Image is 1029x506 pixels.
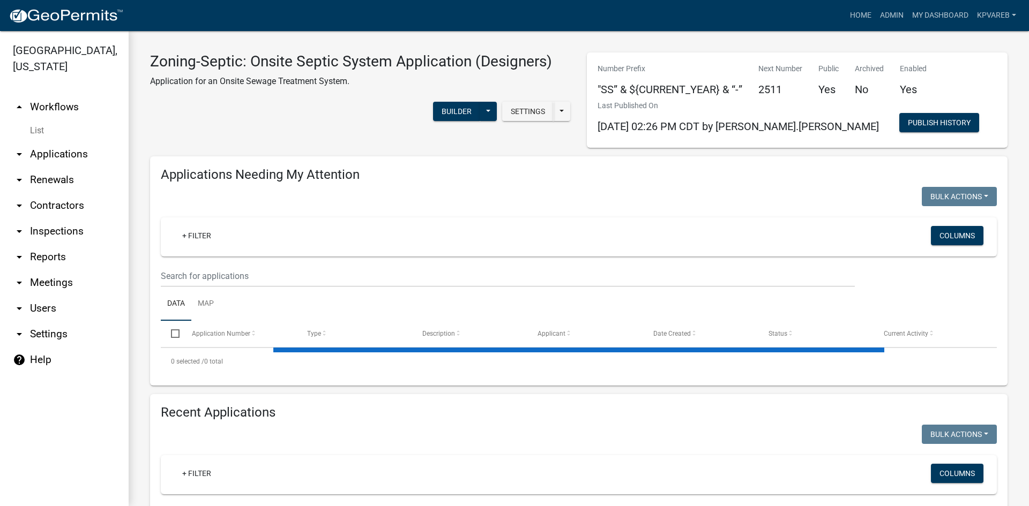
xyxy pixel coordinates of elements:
div: 0 total [161,348,997,375]
datatable-header-cell: Applicant [527,321,643,346]
datatable-header-cell: Type [297,321,412,346]
span: Applicant [538,330,565,337]
i: help [13,353,26,366]
button: Columns [931,464,983,483]
i: arrow_drop_down [13,328,26,341]
a: Map [191,287,220,321]
button: Builder [433,102,480,121]
i: arrow_drop_down [13,148,26,161]
a: My Dashboard [908,5,973,26]
span: Status [769,330,787,337]
a: kpvareb [973,5,1020,26]
span: Type [307,330,321,337]
p: Next Number [758,63,802,74]
h5: Yes [900,83,927,96]
a: Home [846,5,876,26]
h5: Yes [818,83,839,96]
h5: "SS” & ${CURRENT_YEAR} & “-” [598,83,742,96]
datatable-header-cell: Select [161,321,181,346]
p: Number Prefix [598,63,742,74]
h5: 2511 [758,83,802,96]
datatable-header-cell: Description [412,321,527,346]
span: Description [422,330,455,337]
input: Search for applications [161,265,855,287]
h4: Applications Needing My Attention [161,167,997,183]
button: Bulk Actions [922,425,997,444]
span: 0 selected / [171,358,204,365]
button: Columns [931,226,983,245]
h3: Zoning-Septic: Onsite Septic System Application (Designers) [150,52,552,71]
i: arrow_drop_down [13,251,26,263]
span: [DATE] 02:26 PM CDT by [PERSON_NAME].[PERSON_NAME] [598,120,879,133]
i: arrow_drop_up [13,101,26,114]
i: arrow_drop_down [13,173,26,186]
a: Data [161,287,191,321]
button: Publish History [899,113,979,132]
span: Date Created [653,330,691,337]
button: Settings [502,102,554,121]
p: Last Published On [598,100,879,111]
i: arrow_drop_down [13,225,26,238]
p: Application for an Onsite Sewage Treatment System. [150,75,552,88]
datatable-header-cell: Current Activity [874,321,989,346]
i: arrow_drop_down [13,199,26,212]
i: arrow_drop_down [13,302,26,315]
span: Current Activity [884,330,928,337]
p: Enabled [900,63,927,74]
i: arrow_drop_down [13,276,26,289]
datatable-header-cell: Date Created [643,321,758,346]
a: + Filter [174,226,220,245]
span: Application Number [192,330,250,337]
p: Public [818,63,839,74]
h5: No [855,83,884,96]
p: Archived [855,63,884,74]
wm-modal-confirm: Workflow Publish History [899,119,979,128]
a: + Filter [174,464,220,483]
datatable-header-cell: Status [758,321,874,346]
datatable-header-cell: Application Number [181,321,296,346]
h4: Recent Applications [161,405,997,420]
a: Admin [876,5,908,26]
button: Bulk Actions [922,187,997,206]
